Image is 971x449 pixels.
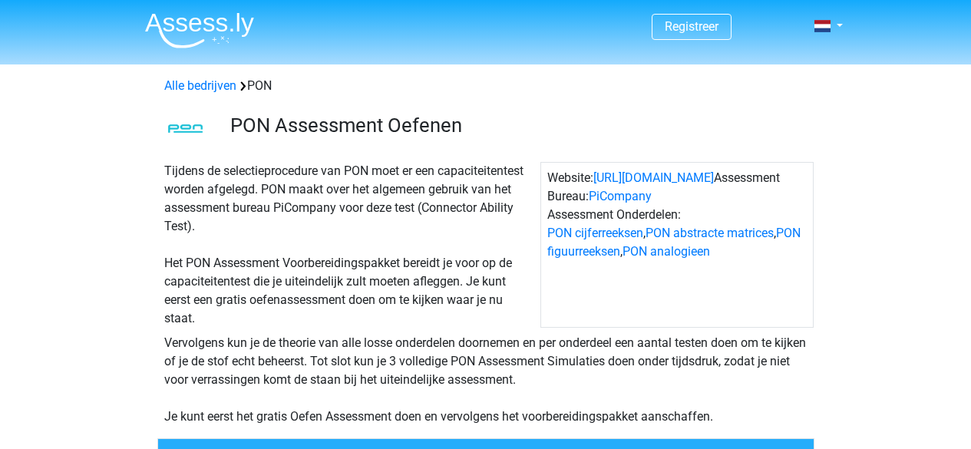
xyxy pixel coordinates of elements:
[540,162,814,328] div: Website: Assessment Bureau: Assessment Onderdelen: , , ,
[158,77,814,95] div: PON
[646,226,774,240] a: PON abstracte matrices
[158,334,814,426] div: Vervolgens kun je de theorie van alle losse onderdelen doornemen en per onderdeel een aantal test...
[623,244,710,259] a: PON analogieen
[665,19,718,34] a: Registreer
[547,226,801,259] a: PON figuurreeksen
[164,78,236,93] a: Alle bedrijven
[547,226,643,240] a: PON cijferreeksen
[145,12,254,48] img: Assessly
[230,114,802,137] h3: PON Assessment Oefenen
[593,170,714,185] a: [URL][DOMAIN_NAME]
[158,162,540,328] div: Tijdens de selectieprocedure van PON moet er een capaciteitentest worden afgelegd. PON maakt over...
[589,189,652,203] a: PiCompany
